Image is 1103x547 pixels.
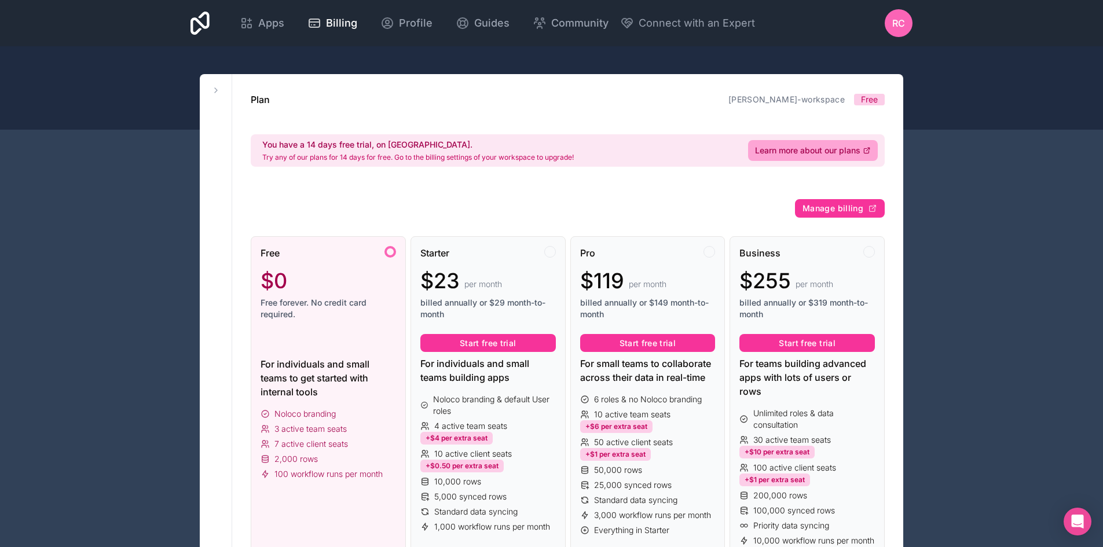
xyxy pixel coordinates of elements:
span: 6 roles & no Noloco branding [594,394,702,405]
span: 3,000 workflow runs per month [594,509,711,521]
span: Learn more about our plans [755,145,860,156]
div: +$0.50 per extra seat [420,460,504,472]
a: Apps [230,10,294,36]
span: per month [629,278,666,290]
span: $255 [739,269,791,292]
button: Start free trial [739,334,875,353]
a: Billing [298,10,367,36]
span: Standard data syncing [434,506,518,517]
button: Start free trial [580,334,716,353]
p: Try any of our plans for 14 days for free. Go to the billing settings of your workspace to upgrade! [262,153,574,162]
span: 7 active client seats [274,438,348,450]
div: Open Intercom Messenger [1064,508,1091,535]
span: 50,000 rows [594,464,642,476]
span: Business [739,246,780,260]
div: For individuals and small teams to get started with internal tools [261,357,396,399]
span: Guides [474,15,510,31]
div: +$1 per extra seat [580,448,651,461]
span: Apps [258,15,284,31]
div: +$10 per extra seat [739,446,815,458]
span: Priority data syncing [753,520,829,531]
a: Community [523,10,618,36]
span: Free forever. No credit card required. [261,297,396,320]
span: 4 active team seats [434,420,507,432]
span: Unlimited roles & data consultation [753,408,875,431]
div: For small teams to collaborate across their data in real-time [580,357,716,384]
span: 5,000 synced rows [434,491,507,502]
span: $23 [420,269,460,292]
a: [PERSON_NAME]-workspace [728,94,845,104]
div: For individuals and small teams building apps [420,357,556,384]
span: billed annually or $149 month-to-month [580,297,716,320]
span: 100 workflow runs per month [274,468,383,480]
span: RC [892,16,905,30]
div: +$4 per extra seat [420,432,493,445]
a: Guides [446,10,519,36]
span: Manage billing [802,203,863,214]
span: 10,000 workflow runs per month [753,535,874,546]
span: Free [861,94,878,105]
span: per month [464,278,502,290]
span: 2,000 rows [274,453,318,465]
span: 10,000 rows [434,476,481,487]
span: per month [796,278,833,290]
span: 30 active team seats [753,434,831,446]
div: +$6 per extra seat [580,420,653,433]
span: 3 active team seats [274,423,347,435]
div: For teams building advanced apps with lots of users or rows [739,357,875,398]
span: 50 active client seats [594,436,673,448]
span: billed annually or $29 month-to-month [420,297,556,320]
span: 200,000 rows [753,490,807,501]
span: $0 [261,269,287,292]
span: billed annually or $319 month-to-month [739,297,875,320]
span: Pro [580,246,595,260]
span: 1,000 workflow runs per month [434,521,550,533]
span: 10 active team seats [594,409,670,420]
span: 100 active client seats [753,462,836,473]
span: Standard data syncing [594,494,677,506]
span: Connect with an Expert [639,15,755,31]
span: 100,000 synced rows [753,505,835,516]
h2: You have a 14 days free trial, on [GEOGRAPHIC_DATA]. [262,139,574,150]
span: Free [261,246,280,260]
span: 10 active client seats [434,448,512,460]
span: Everything in Starter [594,524,669,536]
span: Community [551,15,609,31]
button: Manage billing [795,199,885,218]
a: Learn more about our plans [748,140,878,161]
a: Profile [371,10,442,36]
span: 25,000 synced rows [594,479,672,491]
span: Noloco branding & default User roles [433,394,555,417]
span: Noloco branding [274,408,336,420]
span: $119 [580,269,624,292]
span: Billing [326,15,357,31]
h1: Plan [251,93,270,107]
span: Profile [399,15,433,31]
div: +$1 per extra seat [739,473,810,486]
button: Start free trial [420,334,556,353]
span: Starter [420,246,449,260]
button: Connect with an Expert [620,15,755,31]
